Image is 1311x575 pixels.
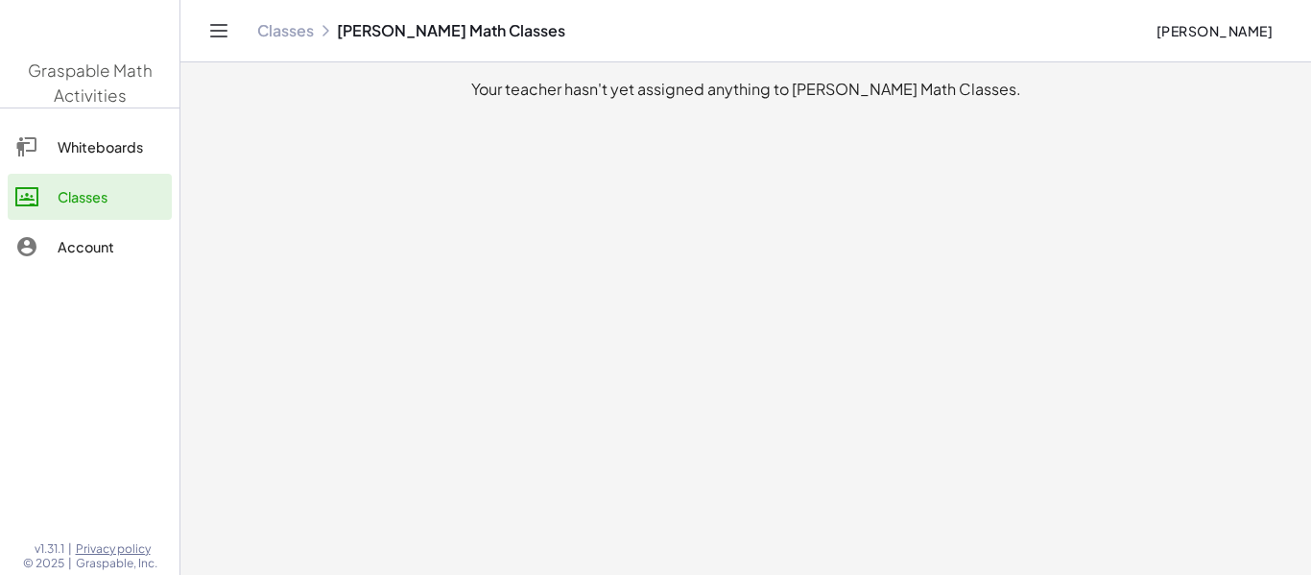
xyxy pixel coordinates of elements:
span: v1.31.1 [35,541,64,557]
div: Account [58,235,164,258]
button: Toggle navigation [203,15,234,46]
span: Graspable, Inc. [76,556,157,571]
a: Classes [8,174,172,220]
span: © 2025 [23,556,64,571]
div: Your teacher hasn't yet assigned anything to [PERSON_NAME] Math Classes. [196,78,1296,101]
span: [PERSON_NAME] [1156,22,1273,39]
span: | [68,541,72,557]
a: Account [8,224,172,270]
a: Privacy policy [76,541,157,557]
div: Classes [58,185,164,208]
button: [PERSON_NAME] [1140,13,1288,48]
a: Classes [257,21,314,40]
a: Whiteboards [8,124,172,170]
span: | [68,556,72,571]
span: Graspable Math Activities [28,60,153,106]
div: Whiteboards [58,135,164,158]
